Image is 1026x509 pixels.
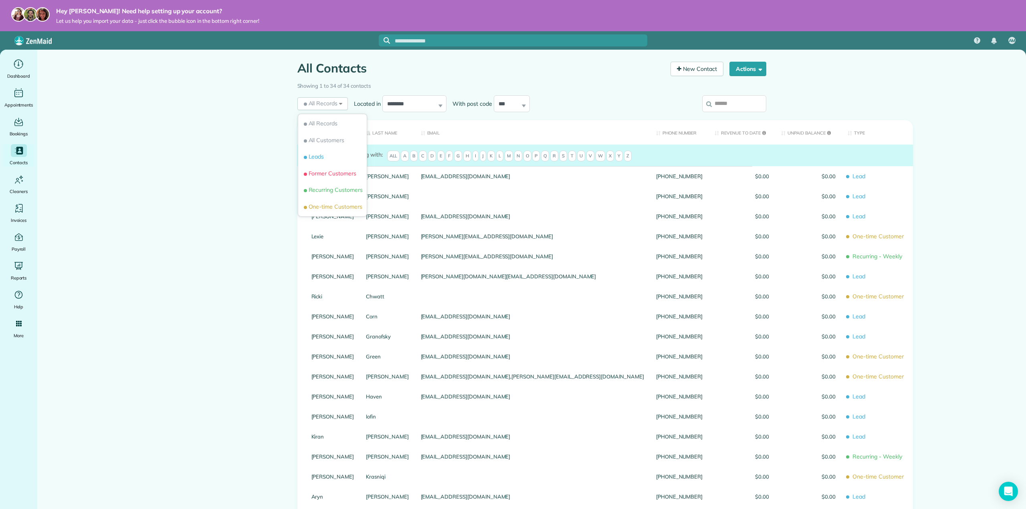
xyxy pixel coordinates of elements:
[11,274,27,282] span: Reports
[986,32,1002,50] div: Notifications
[366,494,409,499] a: [PERSON_NAME]
[419,151,427,162] span: C
[848,350,907,364] span: One-time Customer
[10,187,28,195] span: Cleaners
[650,366,709,386] div: [PHONE_NUMBER]
[781,193,836,199] span: $0.00
[781,173,836,179] span: $0.00
[3,260,34,282] a: Reports
[10,130,28,138] span: Bookings
[781,374,836,379] span: $0.00
[319,151,383,159] label: starting with:
[715,253,769,259] span: $0.00
[311,233,354,239] a: Lexie
[56,7,259,15] strong: Hey [PERSON_NAME]! Need help setting up your account?
[366,294,409,299] a: Chwatt
[415,487,650,507] div: [EMAIL_ADDRESS][DOMAIN_NAME]
[848,450,907,464] span: Recurring - Weekly
[781,274,836,279] span: $0.00
[650,286,709,306] div: [PHONE_NUMBER]
[781,233,836,239] span: $0.00
[366,474,409,479] a: Krasniqi
[366,213,409,219] a: [PERSON_NAME]
[311,354,354,359] a: [PERSON_NAME]
[415,386,650,406] div: [EMAIL_ADDRESS][DOMAIN_NAME]
[781,314,836,319] span: $0.00
[366,374,409,379] a: [PERSON_NAME]
[3,115,34,138] a: Bookings
[302,169,356,177] span: Former Customers
[715,314,769,319] span: $0.00
[415,366,650,386] div: [EMAIL_ADDRESS][DOMAIN_NAME],[PERSON_NAME][EMAIL_ADDRESS][DOMAIN_NAME]
[781,414,836,419] span: $0.00
[415,346,650,366] div: [EMAIL_ADDRESS][DOMAIN_NAME]
[848,370,907,384] span: One-time Customer
[12,245,26,253] span: Payroll
[541,151,549,162] span: Q
[366,434,409,439] a: [PERSON_NAME]
[532,151,540,162] span: P
[650,226,709,246] div: [PHONE_NUMBER]
[650,306,709,326] div: [PHONE_NUMBER]
[23,7,38,22] img: jorge-587dff0eeaa6aab1f244e6dc62b8924c3b6ad411094392a53c71c6c4a576187d.jpg
[415,326,650,346] div: [EMAIL_ADDRESS][DOMAIN_NAME]
[311,394,354,399] a: [PERSON_NAME]
[505,151,513,162] span: M
[311,253,354,259] a: [PERSON_NAME]
[842,120,913,145] th: Type: activate to sort column ascending
[297,120,360,145] th: First Name: activate to sort column ascending
[650,246,709,266] div: [PHONE_NUMBER]
[568,151,576,162] span: T
[473,151,479,162] span: I
[715,233,769,239] span: $0.00
[14,303,24,311] span: Help
[715,414,769,419] span: $0.00
[514,151,522,162] span: N
[401,151,409,162] span: A
[415,120,650,145] th: Email: activate to sort column ascending
[650,487,709,507] div: [PHONE_NUMBER]
[715,434,769,439] span: $0.00
[463,151,471,162] span: H
[848,310,907,324] span: Lead
[302,203,362,211] span: One-time Customers
[650,206,709,226] div: [PHONE_NUMBER]
[999,482,1018,501] div: Open Intercom Messenger
[775,120,842,145] th: Unpaid Balance: activate to sort column ascending
[480,151,486,162] span: J
[10,159,28,167] span: Contacts
[709,120,775,145] th: Revenue to Date: activate to sort column ascending
[311,294,354,299] a: Ricki
[415,206,650,226] div: [EMAIL_ADDRESS][DOMAIN_NAME]
[523,151,531,162] span: O
[606,151,614,162] span: X
[781,334,836,339] span: $0.00
[577,151,585,162] span: U
[729,62,766,76] button: Actions
[366,354,409,359] a: Green
[781,434,836,439] span: $0.00
[586,151,594,162] span: V
[415,166,650,186] div: [EMAIL_ADDRESS][DOMAIN_NAME]
[3,173,34,195] a: Cleaners
[410,151,418,162] span: B
[650,266,709,286] div: [PHONE_NUMBER]
[366,233,409,239] a: [PERSON_NAME]
[559,151,567,162] span: S
[366,454,409,459] a: [PERSON_NAME]
[715,173,769,179] span: $0.00
[848,249,907,264] span: Recurring - Weekly
[715,213,769,219] span: $0.00
[671,62,723,76] a: New Contact
[550,151,558,162] span: R
[302,153,324,161] span: Leads
[715,494,769,499] span: $0.00
[3,202,34,224] a: Invoices
[650,326,709,346] div: [PHONE_NUMBER]
[4,101,33,109] span: Appointments
[366,414,409,419] a: Iofin
[848,390,907,404] span: Lead
[297,62,665,75] h1: All Contacts
[650,120,709,145] th: Phone number: activate to sort column ascending
[302,186,363,194] span: Recurring Customers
